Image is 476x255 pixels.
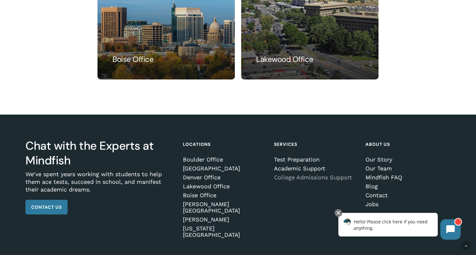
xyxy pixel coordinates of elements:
[274,139,357,150] h4: Services
[365,174,448,181] a: Mindfish FAQ
[183,216,266,223] a: [PERSON_NAME]
[183,156,266,163] a: Boulder Office
[25,200,68,214] a: Contact Us
[274,174,357,181] a: College Admissions Support
[365,165,448,172] a: Our Team
[25,139,174,168] h3: Chat with the Experts at Mindfish
[365,183,448,190] a: Blog
[183,192,266,199] a: Boise Office
[183,201,266,214] a: [PERSON_NAME][GEOGRAPHIC_DATA]
[183,139,266,150] h4: Locations
[365,156,448,163] a: Our Story
[31,204,62,210] span: Contact Us
[25,170,174,200] p: We’ve spent years working with students to help them ace tests, succeed in school, and manifest t...
[183,225,266,238] a: [US_STATE][GEOGRAPHIC_DATA]
[365,139,448,150] h4: About Us
[365,201,448,207] a: Jobs
[332,208,467,246] iframe: Chatbot
[183,183,266,190] a: Lakewood Office
[183,165,266,172] a: [GEOGRAPHIC_DATA]
[274,165,357,172] a: Academic Support
[274,156,357,163] a: Test Preparation
[365,192,448,199] a: Contact
[183,174,266,181] a: Denver Office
